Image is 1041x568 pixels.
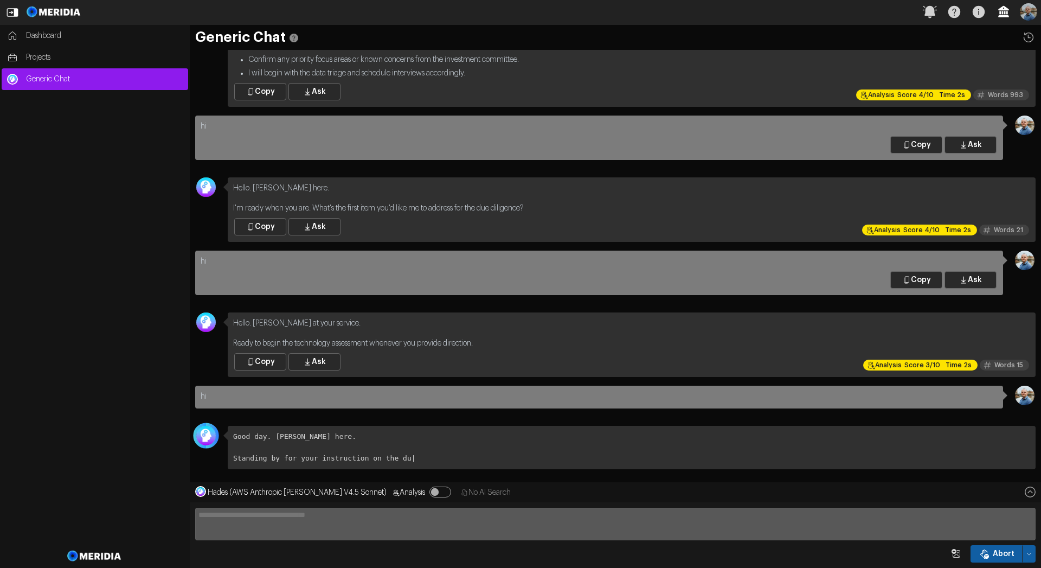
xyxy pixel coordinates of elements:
div: The model's responses, after repeated "hi" prompts, significantly deviated from directly answerin... [856,90,971,100]
div: George [195,312,217,323]
button: Ask [288,353,340,371]
a: Generic ChatGeneric Chat [2,68,188,90]
span: Copy [255,221,275,232]
img: Avatar Icon [196,177,216,197]
p: hi [201,391,998,403]
a: Dashboard [2,25,188,47]
img: Profile Icon [1015,116,1034,135]
button: Copy [890,271,942,289]
img: Profile Icon [1015,251,1034,270]
span: Ask [968,275,982,285]
span: Copy [911,275,931,285]
span: Ask [312,356,326,367]
img: Profile Icon [1020,3,1037,21]
button: Copy [234,218,286,235]
span: Generic Chat [26,74,183,85]
p: hi [201,256,998,267]
span: Projects [26,52,183,63]
button: Ask [288,218,340,235]
span: Analysis [400,489,425,496]
p: Hello. [PERSON_NAME] at your service. [233,318,1030,329]
img: Avatar Icon [196,312,216,332]
button: Ask [944,136,997,154]
h1: Generic Chat [195,30,1036,44]
span: No AI Search [468,489,511,496]
li: Confirm any priority focus areas or known concerns from the investment committee. [248,54,1030,66]
img: Loading [189,419,223,452]
button: Copy [890,136,942,154]
button: Copy [234,353,286,371]
span: Ask [968,139,982,150]
p: Hello. [PERSON_NAME] here. [233,183,1030,194]
p: Ready to begin the technology assessment whenever you provide direction. [233,338,1030,349]
button: Abort [971,545,1023,563]
svg: Analysis [392,489,400,496]
p: hi [201,121,998,132]
div: The responses consistently greeted the user but did not answer the prompt. Instead, the model rep... [862,225,977,235]
a: Projects [2,47,188,68]
button: Copy [234,83,286,100]
span: Ask [312,221,326,232]
button: Abort [1023,545,1036,563]
p: I'm ready when you are. What's the first item you'd like me to address for the due diligence? [233,203,1030,214]
span: Copy [255,356,275,367]
button: Ask [288,83,340,100]
div: Paul Smith [1014,116,1036,126]
span: Hades (AWS Anthropic [PERSON_NAME] V4.5 Sonnet) [208,489,387,496]
img: Avatar Icon [196,426,216,445]
span: Abort [993,548,1014,559]
img: Meridia Logo [66,544,124,568]
img: Generic Chat [7,74,18,85]
div: George [195,426,217,437]
img: Profile Icon [1015,386,1034,405]
svg: No AI Search [461,489,468,496]
button: Image Query [948,545,965,563]
div: The responses consistently deviated from the simple "hi" prompt. Instead of acknowledging the gre... [863,360,978,371]
li: I will begin with the data triage and schedule interviews accordingly. [248,68,1030,79]
span: Copy [255,86,275,97]
button: Ask [944,271,997,289]
div: Paul Smith [1014,386,1036,397]
img: Hades (AWS Anthropic Claude V4.5 Sonnet) [195,486,206,497]
span: Ask [312,86,326,97]
span: Dashboard [26,30,183,41]
div: George [195,177,217,188]
pre: Good day. [PERSON_NAME] here. Standing by for your instruction on the du [233,431,1030,464]
div: Paul Smith [1014,251,1036,261]
span: Copy [911,139,931,150]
